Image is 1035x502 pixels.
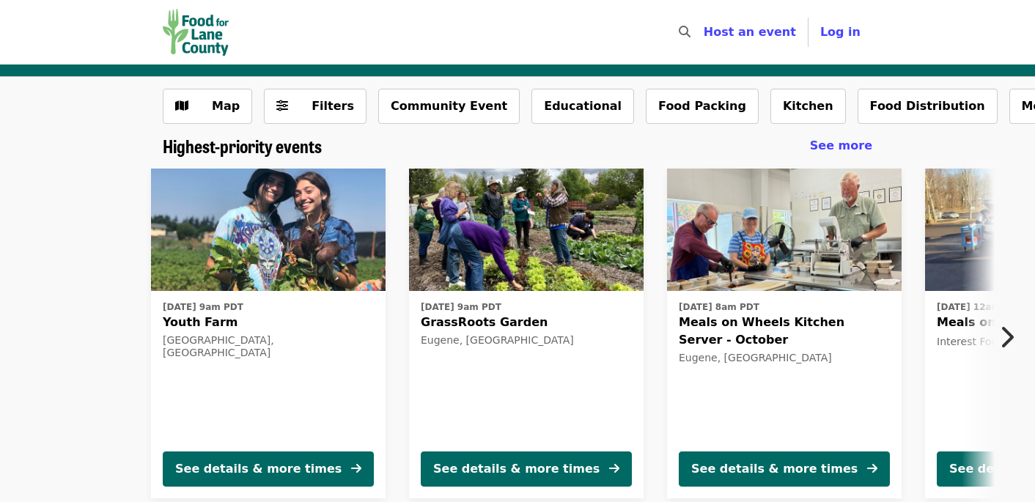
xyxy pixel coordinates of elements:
div: See details & more times [691,460,858,478]
button: Log in [809,18,872,47]
button: See details & more times [421,451,632,487]
img: Food for Lane County - Home [163,9,229,56]
i: chevron-right icon [999,323,1014,351]
a: See details for "Meals on Wheels Kitchen Server - October" [667,169,902,498]
div: See details & more times [433,460,600,478]
img: GrassRoots Garden organized by Food for Lane County [409,169,644,292]
div: [GEOGRAPHIC_DATA], [GEOGRAPHIC_DATA] [163,334,374,359]
span: Highest-priority events [163,133,322,158]
i: arrow-right icon [351,462,361,476]
button: See details & more times [163,451,374,487]
button: Show map view [163,89,252,124]
span: Youth Farm [163,314,374,331]
button: Filters (0 selected) [264,89,367,124]
button: Kitchen [770,89,846,124]
span: Filters [312,99,354,113]
i: search icon [679,25,690,39]
div: Eugene, [GEOGRAPHIC_DATA] [679,352,890,364]
button: Next item [987,317,1035,358]
div: Eugene, [GEOGRAPHIC_DATA] [421,334,632,347]
img: Meals on Wheels Kitchen Server - October organized by Food for Lane County [667,169,902,292]
i: arrow-right icon [867,462,877,476]
span: Interest Form [937,336,1006,347]
div: See details & more times [175,460,342,478]
span: GrassRoots Garden [421,314,632,331]
div: See details [949,460,1023,478]
span: Log in [820,25,861,39]
i: map icon [175,99,188,113]
a: See details for "Youth Farm" [151,169,386,498]
button: Food Distribution [858,89,998,124]
time: [DATE] 9am PDT [163,300,243,314]
a: Highest-priority events [163,136,322,157]
span: Meals on Wheels Kitchen Server - October [679,314,890,349]
i: sliders-h icon [276,99,288,113]
button: Educational [531,89,634,124]
button: See details & more times [679,451,890,487]
time: [DATE] 9am PDT [421,300,501,314]
a: Host an event [704,25,796,39]
time: [DATE] 8am PDT [679,300,759,314]
span: Map [212,99,240,113]
i: arrow-right icon [609,462,619,476]
button: Food Packing [646,89,759,124]
span: See more [810,139,872,152]
div: Highest-priority events [151,136,884,157]
a: See more [810,137,872,155]
time: [DATE] 12am PST [937,300,1023,314]
img: Youth Farm organized by Food for Lane County [151,169,386,292]
input: Search [699,15,711,50]
button: Community Event [378,89,520,124]
a: See details for "GrassRoots Garden" [409,169,644,498]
